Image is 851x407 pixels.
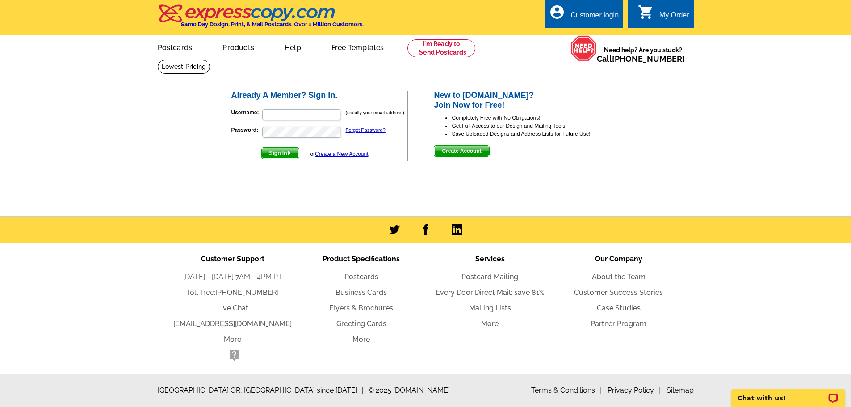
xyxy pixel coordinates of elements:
[329,304,393,312] a: Flyers & Brochures
[469,304,511,312] a: Mailing Lists
[725,379,851,407] iframe: LiveChat chat widget
[597,304,641,312] a: Case Studies
[638,10,689,21] a: shopping_cart My Order
[310,150,368,158] div: or
[217,304,248,312] a: Live Chat
[315,151,368,157] a: Create a New Account
[224,335,241,344] a: More
[592,273,646,281] a: About the Team
[667,386,694,394] a: Sitemap
[659,11,689,24] div: My Order
[531,386,601,394] a: Terms & Conditions
[597,46,689,63] span: Need help? Are you stuck?
[436,288,545,297] a: Every Door Direct Mail: save 81%
[570,35,597,61] img: help
[352,335,370,344] a: More
[335,288,387,297] a: Business Cards
[143,36,207,57] a: Postcards
[261,147,299,159] button: Sign In
[181,21,364,28] h4: Same Day Design, Print, & Mail Postcards. Over 1 Million Customers.
[591,319,646,328] a: Partner Program
[231,109,261,117] label: Username:
[638,4,654,20] i: shopping_cart
[481,319,499,328] a: More
[574,288,663,297] a: Customer Success Stories
[434,145,489,157] button: Create Account
[452,122,621,130] li: Get Full Access to our Design and Mailing Tools!
[231,91,407,101] h2: Already A Member? Sign In.
[168,272,297,282] li: [DATE] - [DATE] 7AM - 4PM PT
[434,146,489,156] span: Create Account
[549,4,565,20] i: account_circle
[231,126,261,134] label: Password:
[287,151,291,155] img: button-next-arrow-white.png
[158,11,364,28] a: Same Day Design, Print, & Mail Postcards. Over 1 Million Customers.
[346,127,386,133] a: Forgot Password?
[452,130,621,138] li: Save Uploaded Designs and Address Lists for Future Use!
[570,11,619,24] div: Customer login
[215,288,279,297] a: [PHONE_NUMBER]
[317,36,398,57] a: Free Templates
[595,255,642,263] span: Our Company
[262,148,299,159] span: Sign In
[549,10,619,21] a: account_circle Customer login
[168,287,297,298] li: Toll-free:
[201,255,264,263] span: Customer Support
[173,319,292,328] a: [EMAIL_ADDRESS][DOMAIN_NAME]
[452,114,621,122] li: Completely Free with No Obligations!
[434,91,621,110] h2: New to [DOMAIN_NAME]? Join Now for Free!
[208,36,268,57] a: Products
[336,319,386,328] a: Greeting Cards
[597,54,685,63] span: Call
[475,255,505,263] span: Services
[612,54,685,63] a: [PHONE_NUMBER]
[158,385,364,396] span: [GEOGRAPHIC_DATA] OR, [GEOGRAPHIC_DATA] since [DATE]
[344,273,378,281] a: Postcards
[461,273,518,281] a: Postcard Mailing
[323,255,400,263] span: Product Specifications
[346,110,404,115] small: (usually your email address)
[608,386,660,394] a: Privacy Policy
[368,385,450,396] span: © 2025 [DOMAIN_NAME]
[270,36,315,57] a: Help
